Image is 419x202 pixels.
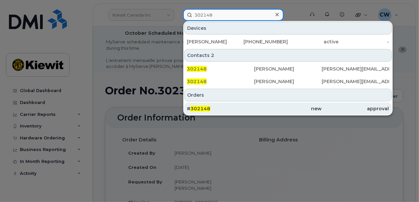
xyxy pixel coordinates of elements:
[187,78,207,84] span: 302148
[190,106,210,112] span: 302148
[184,63,392,75] a: 302148[PERSON_NAME][PERSON_NAME][EMAIL_ADDRESS][PERSON_NAME][PERSON_NAME][DOMAIN_NAME]
[187,105,254,112] div: #
[288,38,339,45] div: active
[339,38,389,45] div: -
[184,76,392,87] a: 302148[PERSON_NAME][PERSON_NAME][EMAIL_ADDRESS][PERSON_NAME][PERSON_NAME][DOMAIN_NAME]
[187,38,237,45] div: [PERSON_NAME]
[184,22,392,34] div: Devices
[187,66,207,72] span: 302148
[390,173,414,197] iframe: Messenger Launcher
[254,78,322,85] div: [PERSON_NAME]
[322,66,389,72] div: [PERSON_NAME][EMAIL_ADDRESS][PERSON_NAME][PERSON_NAME][DOMAIN_NAME]
[254,105,322,112] div: new
[322,105,389,112] div: approval
[184,89,392,101] div: Orders
[322,78,389,85] div: [PERSON_NAME][EMAIL_ADDRESS][PERSON_NAME][PERSON_NAME][DOMAIN_NAME]
[184,49,392,62] div: Contacts
[254,66,322,72] div: [PERSON_NAME]
[237,38,288,45] div: [PHONE_NUMBER]
[184,36,392,48] a: [PERSON_NAME][PHONE_NUMBER]active-
[184,103,392,115] a: #302148newapproval
[211,52,214,59] span: 2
